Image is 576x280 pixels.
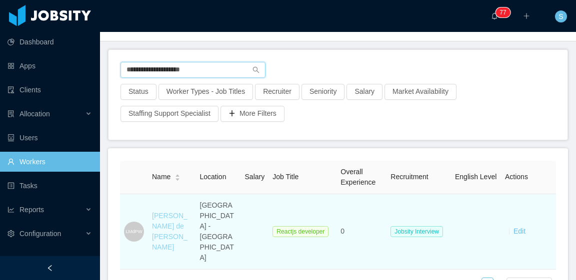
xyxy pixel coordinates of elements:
[7,206,14,213] i: icon: line-chart
[120,84,156,100] button: Status
[196,194,241,270] td: [GEOGRAPHIC_DATA] - [GEOGRAPHIC_DATA]
[7,128,92,148] a: icon: robotUsers
[340,168,375,186] span: Overall Experience
[7,176,92,196] a: icon: profileTasks
[255,84,299,100] button: Recruiter
[7,152,92,172] a: icon: userWorkers
[7,80,92,100] a: icon: auditClients
[346,84,382,100] button: Salary
[499,7,503,17] p: 7
[175,173,180,176] i: icon: caret-up
[19,230,61,238] span: Configuration
[503,7,506,17] p: 7
[174,173,180,180] div: Sort
[19,110,50,118] span: Allocation
[301,84,344,100] button: Seniority
[336,194,386,270] td: 0
[7,110,14,117] i: icon: solution
[152,172,170,182] span: Name
[390,173,428,181] span: Recruitment
[513,227,525,235] a: Edit
[455,173,496,181] span: English Level
[152,212,187,251] a: [PERSON_NAME] de [PERSON_NAME]
[495,7,510,17] sup: 77
[175,177,180,180] i: icon: caret-down
[558,10,563,22] span: S
[200,173,226,181] span: Location
[7,32,92,52] a: icon: pie-chartDashboard
[272,226,328,237] span: Reactjs developer
[272,173,298,181] span: Job Title
[390,226,443,237] span: Jobsity Interview
[158,84,253,100] button: Worker Types - Job Titles
[252,66,259,73] i: icon: search
[384,84,456,100] button: Market Availability
[7,56,92,76] a: icon: appstoreApps
[7,230,14,237] i: icon: setting
[505,173,528,181] span: Actions
[125,225,142,238] span: LMdPW
[491,12,498,19] i: icon: bell
[390,227,447,235] a: Jobsity Interview
[523,12,530,19] i: icon: plus
[245,173,265,181] span: Salary
[120,106,218,122] button: Staffing Support Specialist
[19,206,44,214] span: Reports
[220,106,284,122] button: icon: plusMore Filters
